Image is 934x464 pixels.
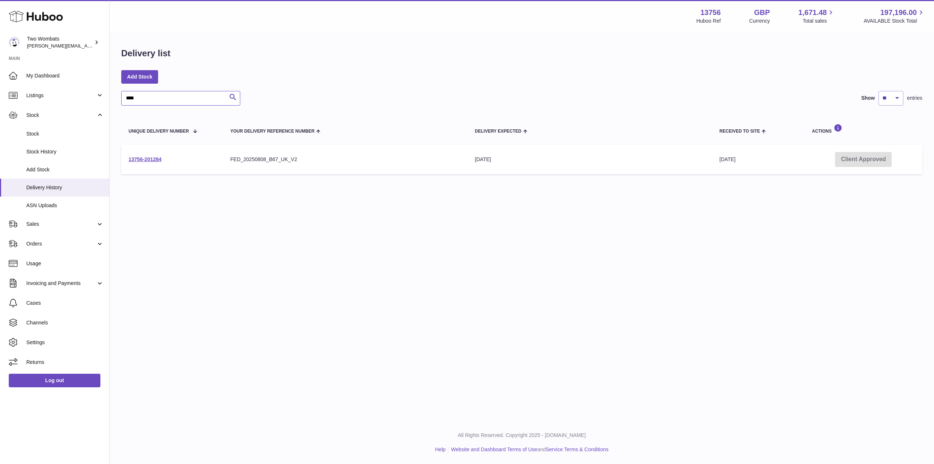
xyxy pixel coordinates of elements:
[26,72,104,79] span: My Dashboard
[475,156,705,163] div: [DATE]
[26,112,96,119] span: Stock
[719,156,735,162] span: [DATE]
[26,300,104,307] span: Cases
[230,156,460,163] div: FED_20250808_B67_UK_V2
[26,92,96,99] span: Listings
[696,18,721,24] div: Huboo Ref
[26,148,104,155] span: Stock History
[26,280,96,287] span: Invoicing and Payments
[754,8,770,18] strong: GBP
[26,359,104,366] span: Returns
[451,446,537,452] a: Website and Dashboard Terms of Use
[26,202,104,209] span: ASN Uploads
[448,446,608,453] li: and
[880,8,917,18] span: 197,196.00
[812,124,915,134] div: Actions
[27,35,93,49] div: Two Wombats
[115,432,928,439] p: All Rights Reserved. Copyright 2025 - [DOMAIN_NAME]
[700,8,721,18] strong: 13756
[27,43,185,49] span: [PERSON_NAME][EMAIL_ADDRESS][PERSON_NAME][DOMAIN_NAME]
[129,156,161,162] a: 13756-201284
[749,18,770,24] div: Currency
[26,221,96,228] span: Sales
[864,8,925,24] a: 197,196.00 AVAILABLE Stock Total
[435,446,446,452] a: Help
[907,95,922,102] span: entries
[864,18,925,24] span: AVAILABLE Stock Total
[26,319,104,326] span: Channels
[9,374,100,387] a: Log out
[26,130,104,137] span: Stock
[719,129,760,134] span: Received to Site
[26,260,104,267] span: Usage
[121,47,171,59] h1: Delivery list
[9,37,20,48] img: philip.carroll@twowombats.com
[803,18,835,24] span: Total sales
[546,446,609,452] a: Service Terms & Conditions
[121,70,158,83] a: Add Stock
[129,129,189,134] span: Unique Delivery Number
[475,129,521,134] span: Delivery Expected
[26,166,104,173] span: Add Stock
[26,184,104,191] span: Delivery History
[799,8,827,18] span: 1,671.48
[26,240,96,247] span: Orders
[26,339,104,346] span: Settings
[861,95,875,102] label: Show
[230,129,315,134] span: Your Delivery Reference Number
[799,8,835,24] a: 1,671.48 Total sales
